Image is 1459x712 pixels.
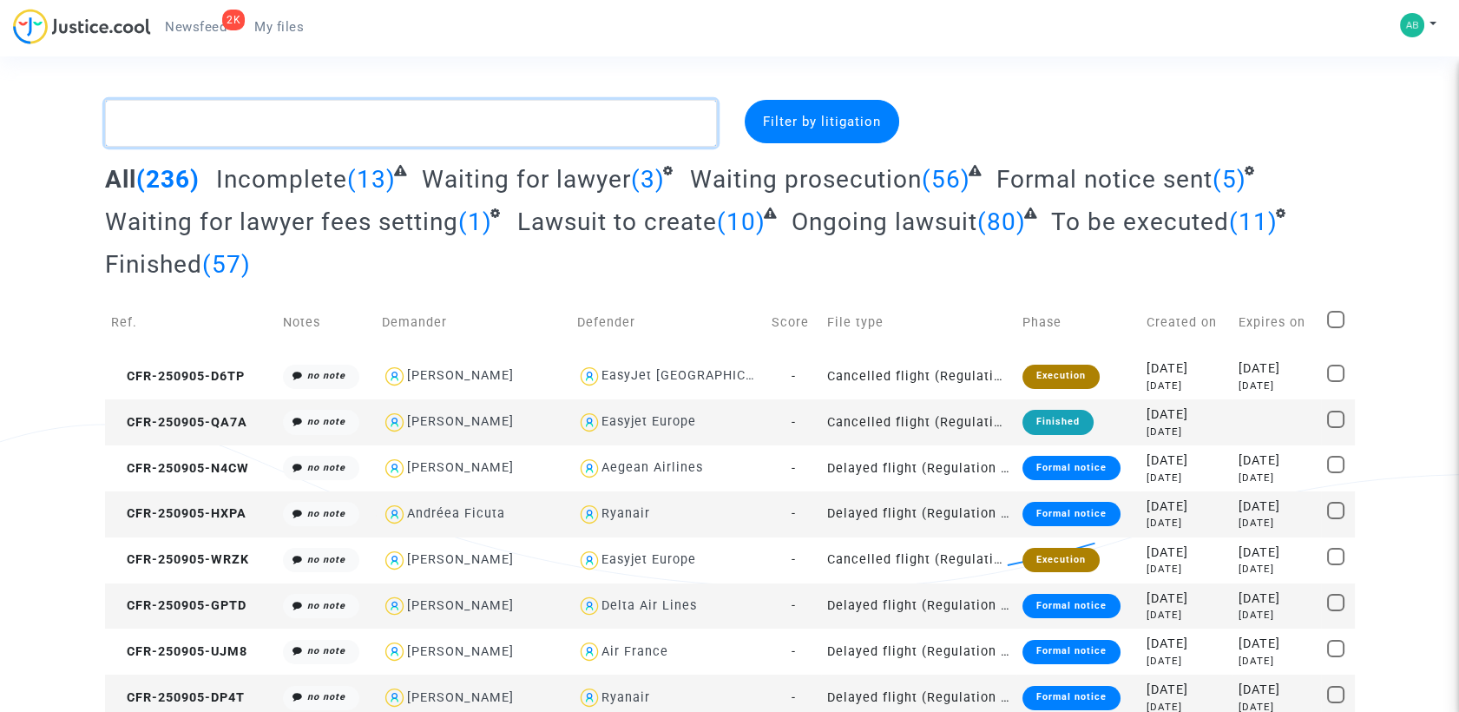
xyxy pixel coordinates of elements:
[1022,686,1121,710] div: Formal notice
[307,416,345,427] i: no note
[690,165,922,194] span: Waiting prosecution
[407,598,514,613] div: [PERSON_NAME]
[254,19,304,35] span: My files
[307,691,345,702] i: no note
[1147,471,1227,485] div: [DATE]
[1239,452,1315,471] div: [DATE]
[1022,456,1121,480] div: Formal notice
[631,165,665,194] span: (3)
[376,292,570,353] td: Demander
[1147,590,1227,609] div: [DATE]
[407,414,514,429] div: [PERSON_NAME]
[1213,165,1246,194] span: (5)
[111,461,249,476] span: CFR-250905-N4CW
[382,456,407,481] img: icon-user.svg
[577,594,602,619] img: icon-user.svg
[111,369,245,384] span: CFR-250905-D6TP
[1239,544,1315,563] div: [DATE]
[792,552,796,567] span: -
[577,685,602,710] img: icon-user.svg
[1147,681,1227,700] div: [DATE]
[821,445,1015,491] td: Delayed flight (Regulation EC 261/2004)
[1239,654,1315,669] div: [DATE]
[422,165,631,194] span: Waiting for lawyer
[277,292,376,353] td: Notes
[1239,608,1315,623] div: [DATE]
[1147,635,1227,654] div: [DATE]
[222,10,245,30] div: 2K
[1239,516,1315,531] div: [DATE]
[1239,681,1315,700] div: [DATE]
[407,690,514,705] div: [PERSON_NAME]
[407,644,514,659] div: [PERSON_NAME]
[517,208,717,236] span: Lawsuit to create
[1022,365,1100,389] div: Execution
[1239,471,1315,485] div: [DATE]
[1239,379,1315,393] div: [DATE]
[922,165,970,194] span: (56)
[577,456,602,481] img: icon-user.svg
[1147,562,1227,577] div: [DATE]
[821,491,1015,537] td: Delayed flight (Regulation EC 261/2004)
[1147,379,1227,393] div: [DATE]
[1016,292,1140,353] td: Phase
[821,583,1015,630] td: Delayed flight (Regulation EC 261/2004)
[571,292,766,353] td: Defender
[111,690,245,705] span: CFR-250905-DP4T
[1400,13,1424,37] img: f0fb7e5d354b8a2b05ebc703ee7ee531
[1051,208,1229,236] span: To be executed
[105,292,278,353] td: Ref.
[382,410,407,435] img: icon-user.svg
[1239,359,1315,379] div: [DATE]
[601,506,650,521] div: Ryanair
[407,368,514,383] div: [PERSON_NAME]
[1239,590,1315,609] div: [DATE]
[307,508,345,519] i: no note
[577,639,602,664] img: icon-user.svg
[792,644,796,659] span: -
[577,548,602,573] img: icon-user.svg
[601,552,696,567] div: Easyjet Europe
[382,502,407,527] img: icon-user.svg
[202,250,251,279] span: (57)
[1147,498,1227,517] div: [DATE]
[382,548,407,573] img: icon-user.svg
[792,690,796,705] span: -
[792,369,796,384] span: -
[1022,548,1100,572] div: Execution
[382,639,407,664] img: icon-user.svg
[792,598,796,613] span: -
[792,506,796,521] span: -
[407,506,505,521] div: Andréea Ficuta
[458,208,492,236] span: (1)
[165,19,227,35] span: Newsfeed
[577,502,602,527] img: icon-user.svg
[577,410,602,435] img: icon-user.svg
[821,537,1015,583] td: Cancelled flight (Regulation EC 261/2004)
[216,165,347,194] span: Incomplete
[111,598,246,613] span: CFR-250905-GPTD
[151,14,240,40] a: 2KNewsfeed
[821,353,1015,399] td: Cancelled flight (Regulation EC 261/2004)
[407,552,514,567] div: [PERSON_NAME]
[1229,208,1278,236] span: (11)
[1147,359,1227,379] div: [DATE]
[307,462,345,473] i: no note
[601,644,668,659] div: Air France
[307,645,345,656] i: no note
[105,208,458,236] span: Waiting for lawyer fees setting
[1022,410,1094,434] div: Finished
[1232,292,1321,353] td: Expires on
[1147,425,1227,439] div: [DATE]
[1022,502,1121,526] div: Formal notice
[577,364,602,389] img: icon-user.svg
[111,644,247,659] span: CFR-250905-UJM8
[307,370,345,381] i: no note
[1239,562,1315,577] div: [DATE]
[1147,608,1227,623] div: [DATE]
[763,114,881,129] span: Filter by litigation
[601,598,697,613] div: Delta Air Lines
[601,414,696,429] div: Easyjet Europe
[1022,640,1121,664] div: Formal notice
[601,460,703,475] div: Aegean Airlines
